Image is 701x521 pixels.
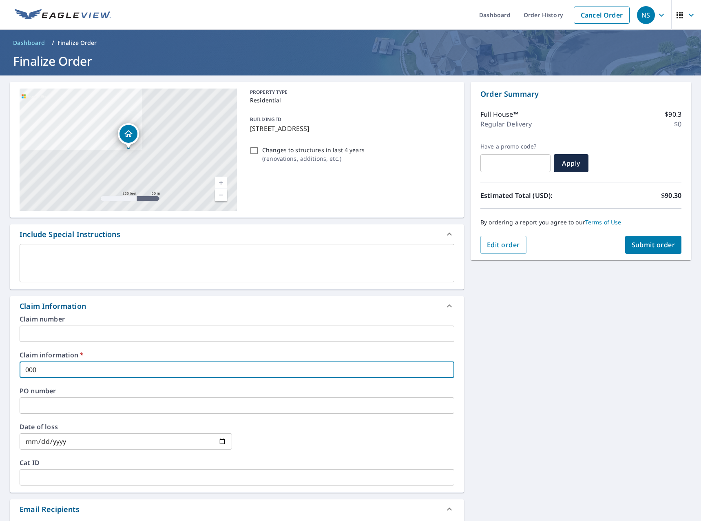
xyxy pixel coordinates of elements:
[15,9,111,21] img: EV Logo
[574,7,630,24] a: Cancel Order
[480,236,526,254] button: Edit order
[480,109,518,119] p: Full House™
[554,154,588,172] button: Apply
[665,109,681,119] p: $90.3
[215,177,227,189] a: Current Level 17, Zoom In
[20,229,120,240] div: Include Special Instructions
[250,116,281,123] p: BUILDING ID
[13,39,45,47] span: Dashboard
[674,119,681,129] p: $0
[20,459,454,466] label: Cat ID
[262,146,365,154] p: Changes to structures in last 4 years
[585,218,621,226] a: Terms of Use
[10,36,49,49] a: Dashboard
[250,89,451,96] p: PROPERTY TYPE
[118,123,139,149] div: Dropped pin, building 1, Residential property, 3900 Rolling Green Dr Urbandale, IA 50322
[480,143,551,150] label: Have a promo code?
[10,53,691,69] h1: Finalize Order
[480,219,681,226] p: By ordering a report you agree to our
[625,236,682,254] button: Submit order
[250,96,451,104] p: Residential
[20,504,80,515] div: Email Recipients
[480,191,581,200] p: Estimated Total (USD):
[20,316,454,322] label: Claim number
[10,499,464,519] div: Email Recipients
[20,301,86,312] div: Claim Information
[661,191,681,200] p: $90.30
[637,6,655,24] div: NS
[215,189,227,201] a: Current Level 17, Zoom Out
[20,352,454,358] label: Claim information
[480,89,681,100] p: Order Summary
[262,154,365,163] p: ( renovations, additions, etc. )
[487,240,520,249] span: Edit order
[480,119,532,129] p: Regular Delivery
[10,296,464,316] div: Claim Information
[560,159,582,168] span: Apply
[250,124,451,133] p: [STREET_ADDRESS]
[10,36,691,49] nav: breadcrumb
[57,39,97,47] p: Finalize Order
[52,38,54,48] li: /
[20,423,232,430] label: Date of loss
[10,224,464,244] div: Include Special Instructions
[20,388,454,394] label: PO number
[632,240,675,249] span: Submit order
